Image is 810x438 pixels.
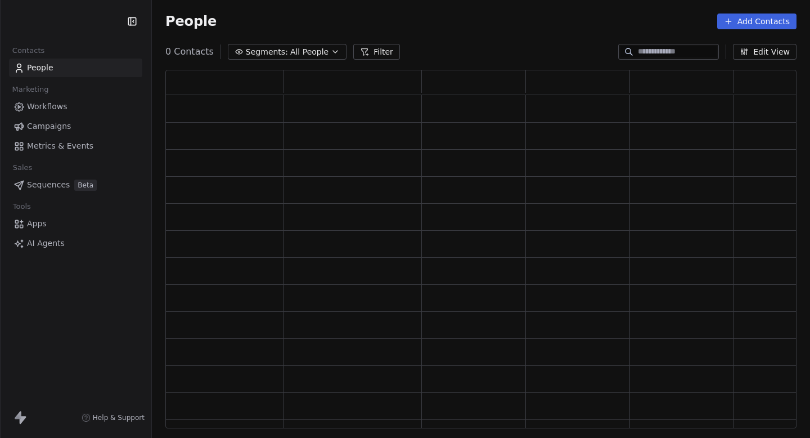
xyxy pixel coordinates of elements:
span: AI Agents [27,238,65,249]
a: SequencesBeta [9,176,142,194]
a: People [9,59,142,77]
span: Contacts [7,42,49,59]
button: Edit View [733,44,796,60]
span: Tools [8,198,35,215]
span: Metrics & Events [27,140,93,152]
button: Add Contacts [717,14,796,29]
span: Apps [27,218,47,230]
span: 0 Contacts [165,45,214,59]
span: Sales [8,159,37,176]
span: Segments: [246,46,288,58]
span: People [27,62,53,74]
span: Sequences [27,179,70,191]
span: Beta [74,180,97,191]
button: Filter [353,44,400,60]
a: Metrics & Events [9,137,142,155]
span: All People [290,46,328,58]
a: AI Agents [9,234,142,253]
span: Workflows [27,101,67,113]
a: Apps [9,214,142,233]
span: Marketing [7,81,53,98]
a: Help & Support [82,413,145,422]
a: Workflows [9,97,142,116]
span: Campaigns [27,120,71,132]
span: Help & Support [93,413,145,422]
span: People [165,13,217,30]
a: Campaigns [9,117,142,136]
